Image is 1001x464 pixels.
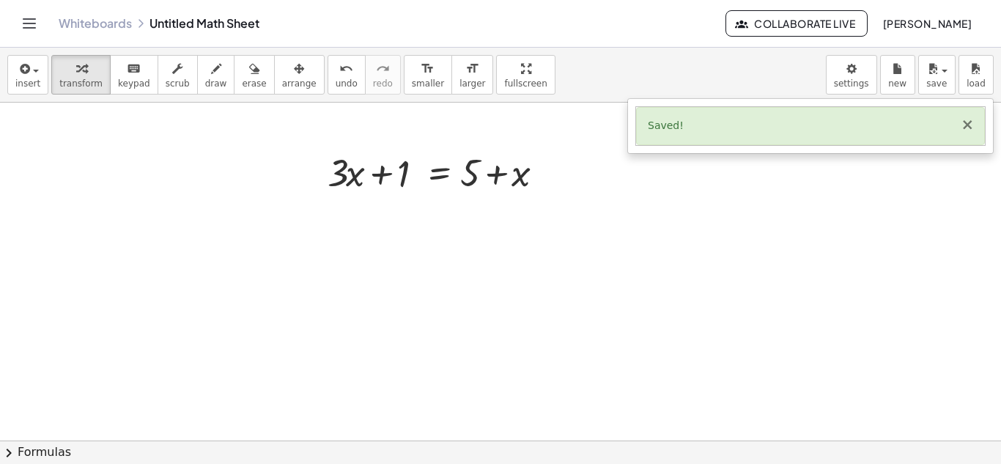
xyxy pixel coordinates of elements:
[328,55,366,95] button: undoundo
[496,55,555,95] button: fullscreen
[412,78,444,89] span: smaller
[18,12,41,35] button: Toggle navigation
[404,55,452,95] button: format_sizesmaller
[882,17,972,30] span: [PERSON_NAME]
[373,78,393,89] span: redo
[961,117,974,133] button: ×
[242,78,266,89] span: erase
[926,78,947,89] span: save
[336,78,358,89] span: undo
[918,55,956,95] button: save
[738,17,855,30] span: Collaborate Live
[834,78,869,89] span: settings
[465,60,479,78] i: format_size
[451,55,493,95] button: format_sizelarger
[376,60,390,78] i: redo
[59,78,103,89] span: transform
[459,78,485,89] span: larger
[166,78,190,89] span: scrub
[421,60,435,78] i: format_size
[7,55,48,95] button: insert
[158,55,198,95] button: scrub
[871,10,983,37] button: [PERSON_NAME]
[504,78,547,89] span: fullscreen
[636,107,985,145] div: Saved!
[15,78,40,89] span: insert
[205,78,227,89] span: draw
[274,55,325,95] button: arrange
[110,55,158,95] button: keyboardkeypad
[880,55,915,95] button: new
[118,78,150,89] span: keypad
[967,78,986,89] span: load
[958,55,994,95] button: load
[282,78,317,89] span: arrange
[59,16,132,31] a: Whiteboards
[51,55,111,95] button: transform
[197,55,235,95] button: draw
[888,78,906,89] span: new
[365,55,401,95] button: redoredo
[725,10,868,37] button: Collaborate Live
[826,55,877,95] button: settings
[234,55,274,95] button: erase
[127,60,141,78] i: keyboard
[339,60,353,78] i: undo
